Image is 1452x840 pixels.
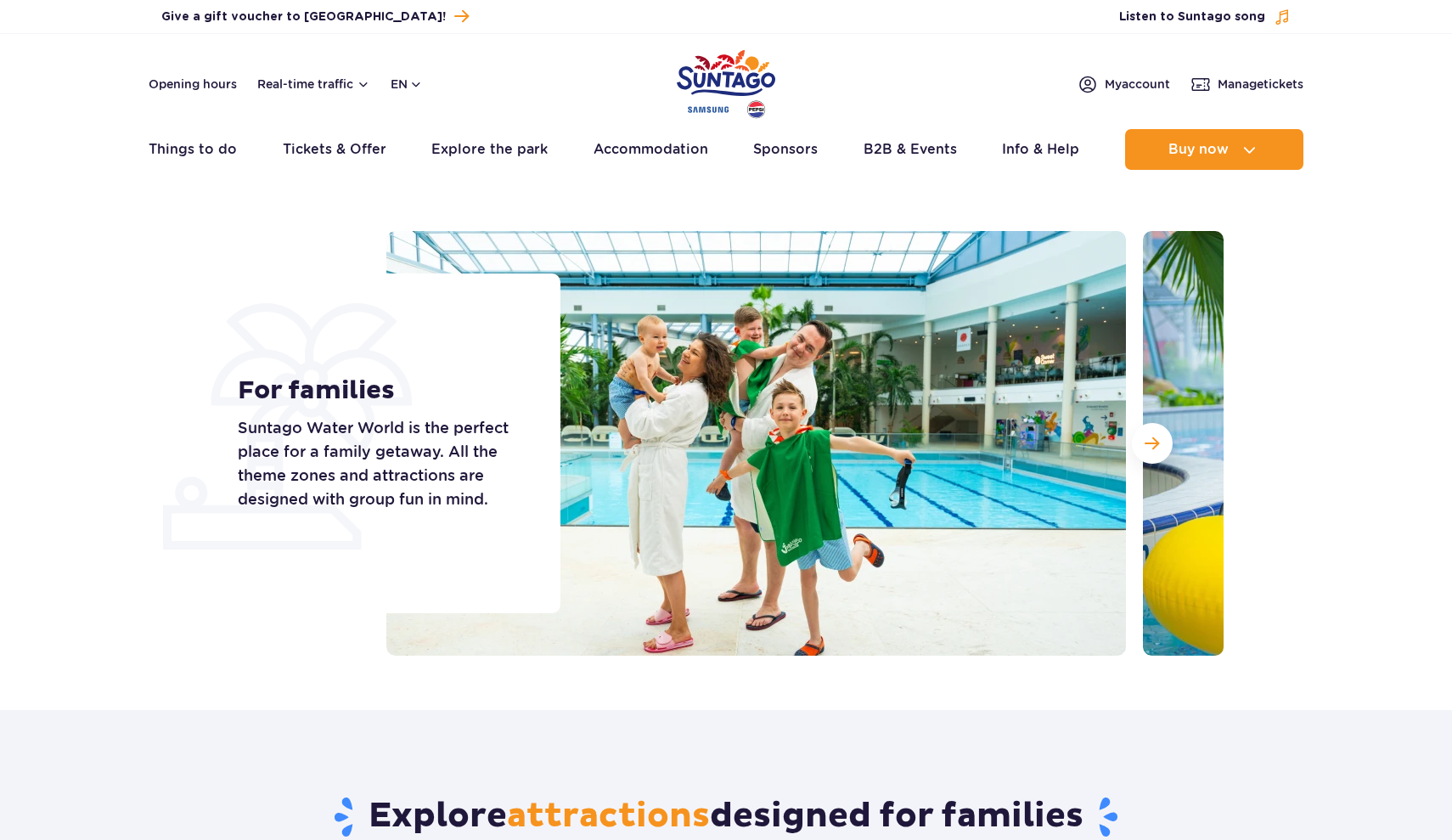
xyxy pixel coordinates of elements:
[391,76,423,93] button: en
[431,129,548,170] a: Explore the park
[238,416,522,511] p: Suntago Water World is the perfect place for a family getaway. All the theme zones and attraction...
[864,129,957,170] a: B2B & Events
[1119,8,1265,25] span: Listen to Suntago song
[594,129,708,170] a: Accommodation
[1119,8,1291,25] button: Listen to Suntago song
[386,231,1126,656] img: Family by the pool, parents with children in robes and towels, ready for fun at Suntago
[1105,76,1170,93] span: My account
[161,5,469,28] a: Give a gift voucher to [GEOGRAPHIC_DATA]!
[229,795,1224,839] h2: Explore designed for families
[283,129,386,170] a: Tickets & Offer
[149,76,237,93] a: Opening hours
[1190,74,1303,94] a: Managetickets
[1078,74,1170,94] a: Myaccount
[507,795,710,837] span: attractions
[238,375,522,406] h1: For families
[1002,129,1079,170] a: Info & Help
[1132,423,1173,464] button: Next slide
[149,129,237,170] a: Things to do
[1168,142,1229,157] span: Buy now
[1125,129,1303,170] button: Buy now
[753,129,818,170] a: Sponsors
[677,42,775,121] a: Park of Poland
[257,77,370,91] button: Real-time traffic
[1218,76,1303,93] span: Manage tickets
[161,8,446,25] span: Give a gift voucher to [GEOGRAPHIC_DATA]!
